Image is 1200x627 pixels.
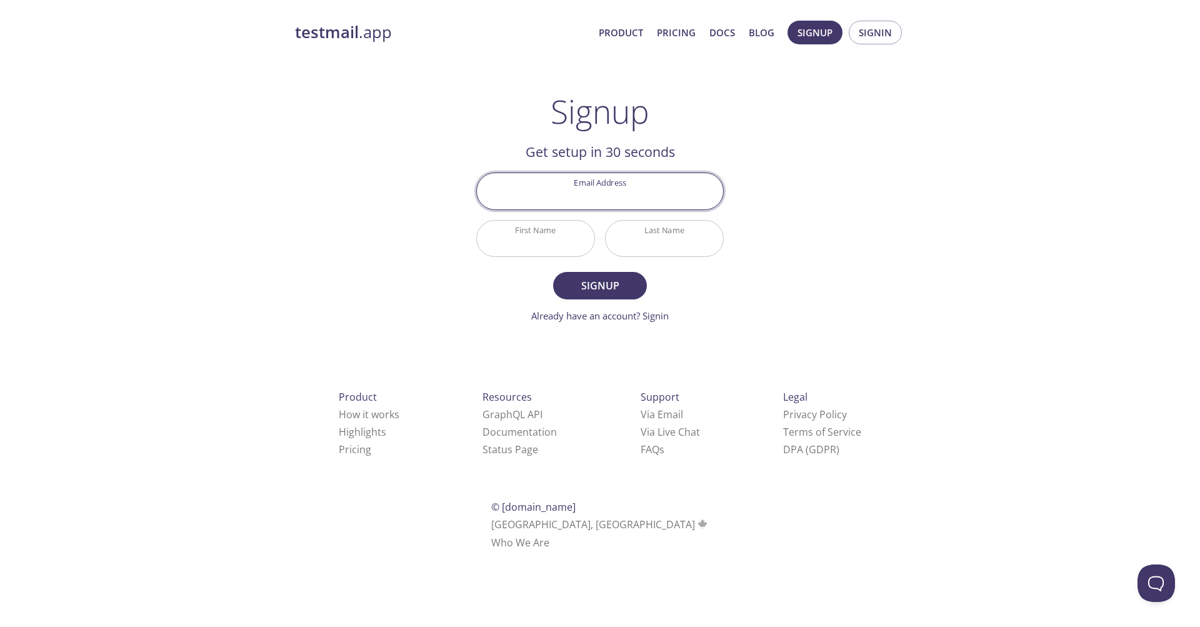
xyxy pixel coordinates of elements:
[482,443,538,456] a: Status Page
[849,21,902,44] button: Signin
[482,425,557,439] a: Documentation
[783,443,839,456] a: DPA (GDPR)
[531,309,669,322] a: Already have an account? Signin
[1137,564,1175,602] iframe: Help Scout Beacon - Open
[641,425,700,439] a: Via Live Chat
[551,93,649,130] h1: Signup
[599,24,643,41] a: Product
[482,390,532,404] span: Resources
[641,408,683,421] a: Via Email
[783,425,861,439] a: Terms of Service
[491,500,576,514] span: © [DOMAIN_NAME]
[295,22,589,43] a: testmail.app
[709,24,735,41] a: Docs
[295,21,359,43] strong: testmail
[641,390,679,404] span: Support
[787,21,842,44] button: Signup
[567,277,633,294] span: Signup
[491,518,709,531] span: [GEOGRAPHIC_DATA], [GEOGRAPHIC_DATA]
[553,272,647,299] button: Signup
[797,24,832,41] span: Signup
[339,408,399,421] a: How it works
[783,408,847,421] a: Privacy Policy
[749,24,774,41] a: Blog
[783,390,807,404] span: Legal
[476,141,724,163] h2: Get setup in 30 seconds
[339,443,371,456] a: Pricing
[339,425,386,439] a: Highlights
[659,443,664,456] span: s
[339,390,377,404] span: Product
[491,536,549,549] a: Who We Are
[657,24,696,41] a: Pricing
[482,408,542,421] a: GraphQL API
[641,443,664,456] a: FAQ
[859,24,892,41] span: Signin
